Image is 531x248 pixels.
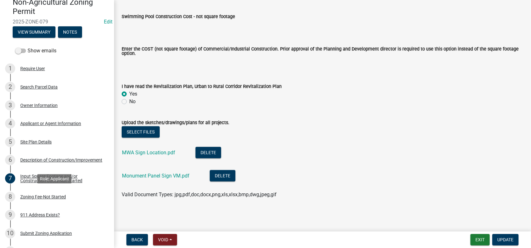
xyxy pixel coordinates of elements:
[122,173,189,179] a: Monument Panel Sign VM.pdf
[195,147,221,158] button: Delete
[497,237,514,242] span: Update
[492,234,519,245] button: Update
[5,155,15,165] div: 6
[5,228,15,238] div: 10
[104,19,112,25] wm-modal-confirm: Edit Application Number
[37,174,72,183] div: Role: Applicant
[13,26,55,38] button: View Summary
[20,103,58,108] div: Owner Information
[5,210,15,220] div: 9
[5,64,15,74] div: 1
[5,192,15,202] div: 8
[195,150,221,156] wm-modal-confirm: Delete Document
[122,15,235,19] label: Swimming Pool Construction Cost - not square footage
[5,173,15,184] div: 7
[153,234,177,245] button: Void
[20,174,104,183] div: Input Square Footage and/or Construction Costs-Not Started
[20,158,102,162] div: Description of Construction/Improvement
[5,118,15,129] div: 4
[20,195,66,199] div: Zoning Fee-Not Started
[15,47,56,55] label: Show emails
[13,19,101,25] span: 2025-ZONE-079
[20,213,60,217] div: 911 Address Exists?
[158,237,168,242] span: Void
[122,47,523,56] label: Enter the COST (not square footage) of Commercial/Industrial Construction. Prior approval of the ...
[58,26,82,38] button: Notes
[122,191,277,198] span: Valid Document Types: jpg,pdf,doc,docx,png,xls,xlsx,bmp,dwg,jpeg,gif
[58,30,82,35] wm-modal-confirm: Notes
[20,121,81,126] div: Applicant or Agent Information
[210,173,235,179] wm-modal-confirm: Delete Document
[13,30,55,35] wm-modal-confirm: Summary
[5,82,15,92] div: 2
[104,19,112,25] a: Edit
[126,234,148,245] button: Back
[122,126,160,138] button: Select files
[470,234,490,245] button: Exit
[20,140,52,144] div: Site Plan Details
[5,137,15,147] div: 5
[5,100,15,111] div: 3
[122,121,229,125] label: Upload the sketches/drawings/plans for all projects.
[129,98,136,105] label: No
[122,150,175,156] a: MWA Sign Location.pdf
[20,85,58,89] div: Search Parcel Data
[129,90,137,98] label: Yes
[122,84,282,89] label: I have read the Revitalization Plan, Urban to Rural Corridor Revitalization Plan
[131,237,143,242] span: Back
[20,231,72,236] div: Submit Zoning Application
[210,170,235,182] button: Delete
[20,66,45,71] div: Require User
